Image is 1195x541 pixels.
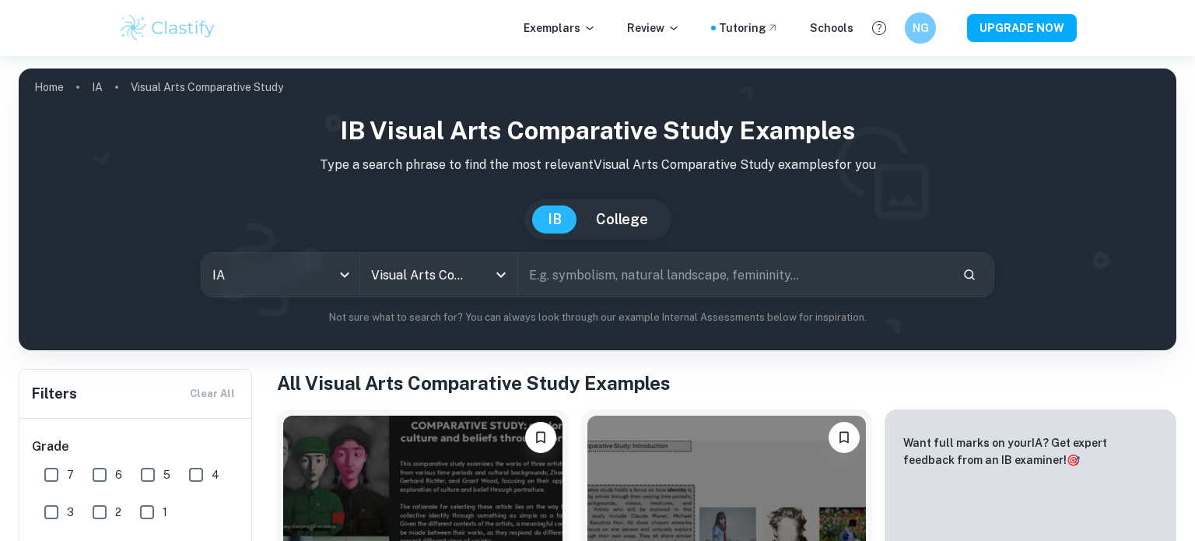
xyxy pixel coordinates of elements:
[532,206,577,234] button: IB
[967,14,1077,42] button: UPGRADE NOW
[212,466,219,483] span: 4
[67,504,74,521] span: 3
[866,15,892,41] button: Help and Feedback
[490,264,512,286] button: Open
[810,19,853,37] a: Schools
[905,12,936,44] button: NG
[115,504,121,521] span: 2
[19,69,1176,350] img: profile cover
[163,504,167,521] span: 1
[202,253,359,297] div: IA
[627,19,680,37] p: Review
[518,253,949,297] input: E.g. symbolism, natural landscape, femininity...
[580,206,664,234] button: College
[131,79,283,96] p: Visual Arts Comparative Study
[903,434,1158,469] p: Want full marks on your IA ? Get expert feedback from an IB examiner!
[829,422,860,453] button: Bookmark
[912,19,930,37] h6: NG
[525,422,556,453] button: Bookmark
[32,383,77,405] h6: Filters
[31,112,1164,149] h1: IB Visual Arts Comparative Study examples
[163,466,170,483] span: 5
[956,262,983,288] button: Search
[31,310,1164,325] p: Not sure what to search for? You can always look through our example Internal Assessments below f...
[118,12,217,44] img: Clastify logo
[34,76,64,98] a: Home
[67,466,74,483] span: 7
[277,369,1176,397] h1: All Visual Arts Comparative Study Examples
[92,76,103,98] a: IA
[719,19,779,37] a: Tutoring
[115,466,122,483] span: 6
[524,19,596,37] p: Exemplars
[31,156,1164,174] p: Type a search phrase to find the most relevant Visual Arts Comparative Study examples for you
[32,437,240,456] h6: Grade
[1067,454,1080,466] span: 🎯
